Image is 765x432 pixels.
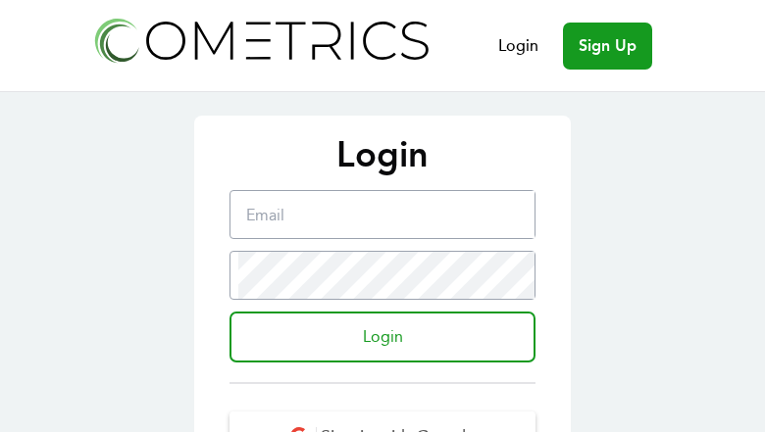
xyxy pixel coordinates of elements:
a: Sign Up [563,23,652,70]
a: Login [498,34,538,58]
p: Login [214,135,551,174]
input: Email [238,191,535,238]
input: Login [229,312,535,362]
img: Cometrics logo [89,12,433,68]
